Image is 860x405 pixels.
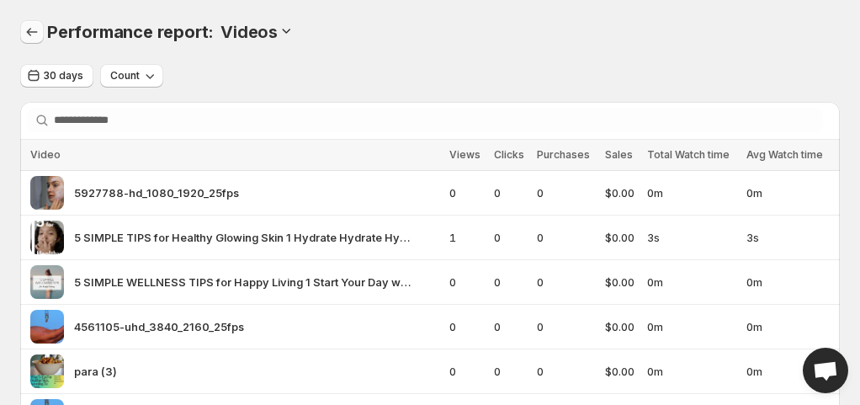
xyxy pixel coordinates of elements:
span: 0m [647,274,736,290]
span: 0 [537,363,594,380]
button: Performance report [20,20,44,44]
span: 0 [494,318,527,335]
span: 5 SIMPLE WELLNESS TIPS for Happy Living 1 Start Your Day with Water Hydrate to energize your body... [74,274,411,290]
span: 0m [647,184,736,201]
a: Open chat [803,348,848,393]
span: $0.00 [605,363,637,380]
span: 0m [746,318,830,335]
span: 3s [746,229,830,246]
h3: Videos [220,22,278,42]
span: 0 [537,318,594,335]
span: Sales [605,148,633,161]
span: Clicks [494,148,524,161]
span: Count [110,69,140,83]
img: 5927788-hd_1080_1920_25fps [30,176,64,210]
img: 5 SIMPLE TIPS for Healthy Glowing Skin 1 Hydrate Hydrate Hydrate Drink plenty of water to keep yo... [30,221,64,254]
span: 5 SIMPLE TIPS for Healthy Glowing Skin 1 Hydrate Hydrate Hydrate Drink plenty of water to keep yo... [74,229,411,246]
span: 4561105-uhd_3840_2160_25fps [74,318,244,335]
img: para (3) [30,354,64,388]
span: $0.00 [605,229,637,246]
span: 0m [746,184,830,201]
span: 0 [537,184,594,201]
span: 0m [746,274,830,290]
span: Purchases [537,148,590,161]
button: Count [100,64,163,88]
span: 0 [494,363,527,380]
span: 0 [494,229,527,246]
span: 0 [449,363,484,380]
span: 0 [494,184,527,201]
span: 3s [647,229,736,246]
span: 0 [537,274,594,290]
span: 0 [449,184,484,201]
span: 1 [449,229,484,246]
span: Performance report: [47,22,214,42]
span: 5927788-hd_1080_1920_25fps [74,184,239,201]
span: 0 [537,229,594,246]
button: 30 days [20,64,93,88]
span: Total Watch time [647,148,730,161]
span: para (3) [74,363,117,380]
img: 5 SIMPLE WELLNESS TIPS for Happy Living 1 Start Your Day with Water Hydrate to energize your body... [30,265,64,299]
span: 0m [746,363,830,380]
span: $0.00 [605,274,637,290]
span: Video [30,148,61,161]
span: 0m [647,318,736,335]
span: 0 [494,274,527,290]
span: 0 [449,274,484,290]
span: $0.00 [605,184,637,201]
img: 4561105-uhd_3840_2160_25fps [30,310,64,344]
span: 30 days [44,69,83,83]
span: 0 [449,318,484,335]
span: Views [449,148,480,161]
span: Avg Watch time [746,148,823,161]
span: 0m [647,363,736,380]
span: $0.00 [605,318,637,335]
